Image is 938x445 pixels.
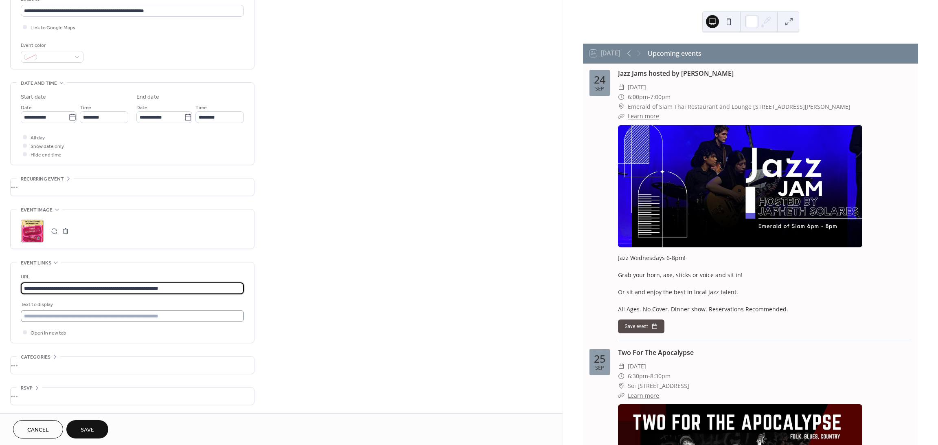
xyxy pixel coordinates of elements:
[21,206,53,214] span: Event image
[31,329,66,337] span: Open in new tab
[27,426,49,434] span: Cancel
[80,104,91,112] span: Time
[31,134,45,142] span: All day
[648,371,650,381] span: -
[81,426,94,434] span: Save
[21,259,51,267] span: Event links
[618,348,694,357] a: Two For The Apocalypse
[21,41,82,50] div: Event color
[21,79,57,88] span: Date and time
[21,300,242,309] div: Text to display
[628,102,850,112] span: Emerald of Siam Thai Restaurant and Lounge [STREET_ADDRESS][PERSON_NAME]
[618,111,625,121] div: ​
[13,420,63,438] button: Cancel
[594,75,605,85] div: 24
[31,142,64,151] span: Show date only
[66,420,108,438] button: Save
[650,92,671,102] span: 7:00pm
[136,93,159,101] div: End date
[618,69,734,78] a: Jazz Jams hosted by [PERSON_NAME]
[195,104,207,112] span: Time
[136,104,147,112] span: Date
[618,319,664,333] button: Save event
[21,353,50,361] span: Categories
[31,24,75,32] span: Link to Google Maps
[628,392,659,399] a: Learn more
[11,178,254,196] div: •••
[618,381,625,391] div: ​
[628,371,648,381] span: 6:30pm
[21,104,32,112] span: Date
[618,92,625,102] div: ​
[21,273,242,281] div: URL
[21,384,33,392] span: RSVP
[618,82,625,92] div: ​
[594,354,605,364] div: 25
[628,361,646,371] span: [DATE]
[650,371,671,381] span: 8:30pm
[628,381,689,391] span: Soi [STREET_ADDRESS]
[628,82,646,92] span: [DATE]
[11,388,254,405] div: •••
[648,48,701,58] div: Upcoming events
[11,357,254,374] div: •••
[618,361,625,371] div: ​
[618,253,912,313] div: Jazz Wednesdays 6-8pm! Grab your horn, axe, sticks or voice and sit in! Or sit and enjoy the best...
[618,391,625,401] div: ​
[628,112,659,120] a: Learn more
[21,220,44,242] div: ;
[21,93,46,101] div: Start date
[31,151,61,159] span: Hide end time
[595,366,604,371] div: Sep
[21,175,64,183] span: Recurring event
[628,92,648,102] span: 6:00pm
[618,102,625,112] div: ​
[595,86,604,92] div: Sep
[648,92,650,102] span: -
[618,371,625,381] div: ​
